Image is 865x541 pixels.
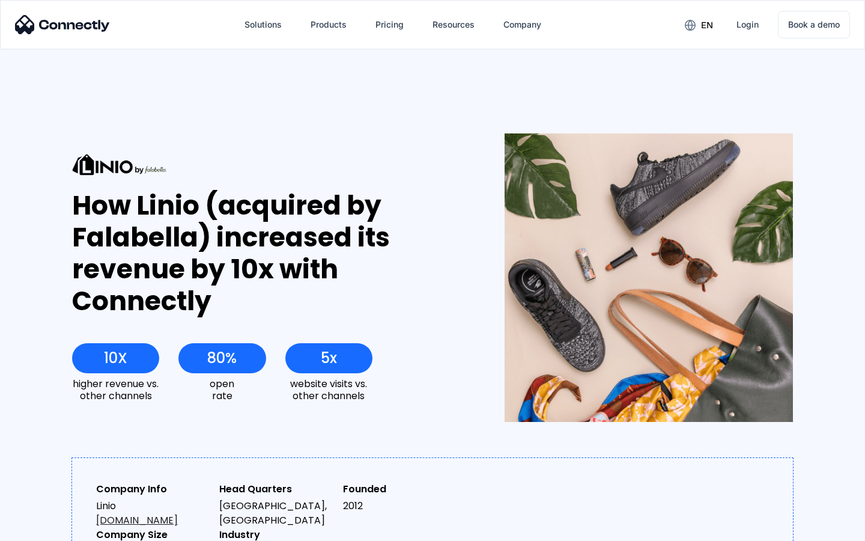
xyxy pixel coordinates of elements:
div: Linio [96,499,210,528]
a: Login [727,10,768,39]
div: Head Quarters [219,482,333,497]
div: Company [503,16,541,33]
a: Pricing [366,10,413,39]
div: Pricing [375,16,404,33]
div: 80% [207,350,237,367]
a: [DOMAIN_NAME] [96,513,178,527]
div: Resources [432,16,475,33]
div: Products [311,16,347,33]
div: 2012 [343,499,457,513]
div: Company Info [96,482,210,497]
div: higher revenue vs. other channels [72,378,159,401]
div: Login [736,16,759,33]
a: Book a demo [778,11,850,38]
div: Founded [343,482,457,497]
div: 5x [321,350,337,367]
aside: Language selected: English [12,520,72,537]
div: en [701,17,713,34]
img: Connectly Logo [15,15,110,34]
div: website visits vs. other channels [285,378,372,401]
div: How Linio (acquired by Falabella) increased its revenue by 10x with Connectly [72,190,461,317]
div: open rate [178,378,266,401]
div: [GEOGRAPHIC_DATA], [GEOGRAPHIC_DATA] [219,499,333,528]
div: Solutions [244,16,282,33]
div: 10X [104,350,127,367]
ul: Language list [24,520,72,537]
